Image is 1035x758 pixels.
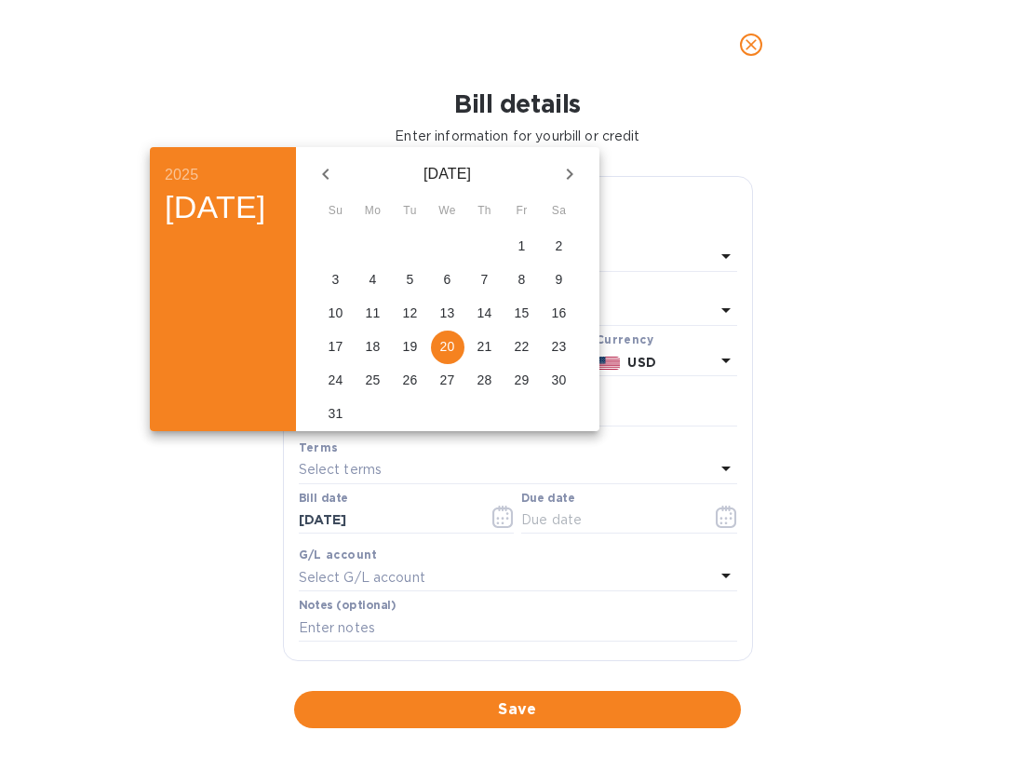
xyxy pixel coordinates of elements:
span: Tu [394,202,427,221]
p: 12 [403,304,418,322]
button: 12 [394,297,427,331]
p: 31 [329,404,343,423]
p: 21 [477,337,492,356]
p: 6 [444,270,451,289]
button: 27 [431,364,464,398]
p: 26 [403,371,418,389]
button: 9 [543,264,576,297]
p: 28 [477,371,492,389]
p: 22 [515,337,530,356]
span: Fr [505,202,539,221]
button: 30 [543,364,576,398]
button: 7 [468,264,502,297]
button: 8 [505,264,539,297]
span: We [431,202,464,221]
button: 24 [319,364,353,398]
p: 1 [518,237,526,255]
button: 18 [356,331,390,364]
p: 10 [329,304,343,322]
button: 14 [468,297,502,331]
button: 25 [356,364,390,398]
p: 20 [440,337,455,356]
button: 4 [356,264,390,297]
span: Su [319,202,353,221]
button: 13 [431,297,464,331]
button: 10 [319,297,353,331]
p: 14 [477,304,492,322]
p: 9 [556,270,563,289]
p: 27 [440,371,455,389]
button: 26 [394,364,427,398]
button: 1 [505,230,539,264]
p: 18 [366,337,381,356]
p: 11 [366,304,381,322]
button: 11 [356,297,390,331]
button: 20 [431,331,464,364]
p: 2 [556,237,563,255]
p: [DATE] [348,163,547,185]
span: Sa [543,202,576,221]
p: 8 [518,270,526,289]
p: 5 [407,270,414,289]
button: 16 [543,297,576,331]
button: 29 [505,364,539,398]
button: 2025 [165,162,198,188]
button: 3 [319,264,353,297]
p: 24 [329,371,343,389]
button: 31 [319,398,353,431]
p: 17 [329,337,343,356]
p: 4 [370,270,377,289]
button: [DATE] [165,188,266,227]
button: 5 [394,264,427,297]
p: 29 [515,371,530,389]
p: 30 [552,371,567,389]
p: 23 [552,337,567,356]
button: 28 [468,364,502,398]
p: 13 [440,304,455,322]
button: 19 [394,331,427,364]
p: 16 [552,304,567,322]
button: 21 [468,331,502,364]
button: 6 [431,264,464,297]
button: 22 [505,331,539,364]
span: Th [468,202,502,221]
p: 25 [366,371,381,389]
p: 15 [515,304,530,322]
button: 17 [319,331,353,364]
p: 7 [481,270,489,289]
button: 15 [505,297,539,331]
p: 3 [332,270,340,289]
p: 19 [403,337,418,356]
button: 2 [543,230,576,264]
span: Mo [356,202,390,221]
button: 23 [543,331,576,364]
